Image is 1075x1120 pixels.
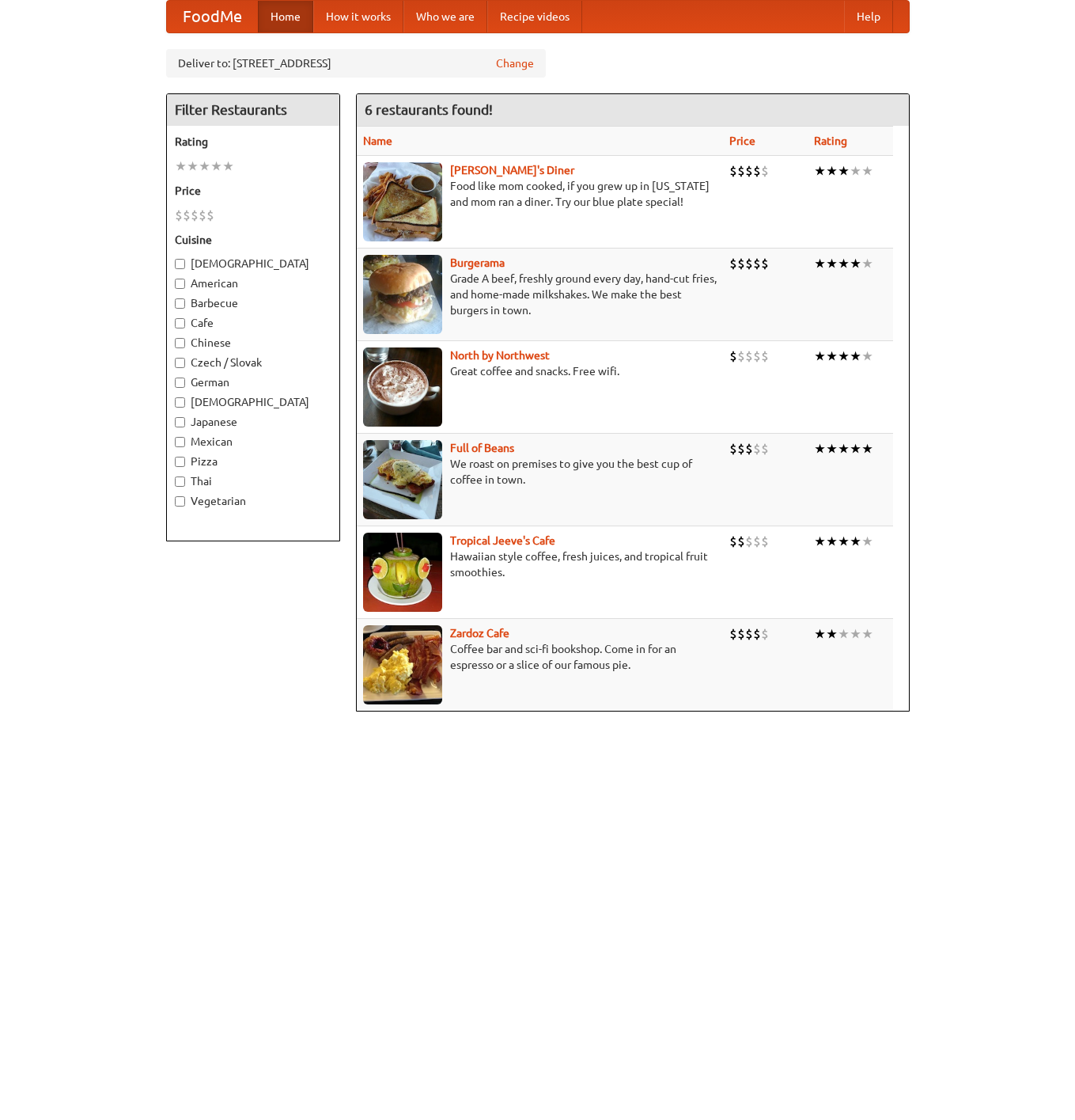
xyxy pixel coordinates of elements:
[363,135,392,147] a: Name
[826,347,838,365] li: ★
[814,625,826,643] li: ★
[850,162,861,180] li: ★
[175,158,187,175] li: ★
[861,255,873,272] li: ★
[175,256,331,271] label: [DEMOGRAPHIC_DATA]
[729,162,737,180] li: $
[745,162,753,180] li: $
[450,256,505,269] a: Burgerama
[175,298,185,309] input: Barbecue
[175,437,185,447] input: Mexican
[175,496,185,507] input: Vegetarian
[838,347,850,365] li: ★
[861,347,873,365] li: ★
[183,207,191,224] li: $
[838,533,850,550] li: ★
[761,255,769,272] li: $
[761,533,769,550] li: $
[745,440,753,457] li: $
[753,162,761,180] li: $
[737,533,745,550] li: $
[167,1,258,32] a: FoodMe
[838,255,850,272] li: ★
[838,440,850,457] li: ★
[191,207,199,224] li: $
[450,349,550,362] a: North by Northwest
[199,158,210,175] li: ★
[753,255,761,272] li: $
[222,158,234,175] li: ★
[814,347,826,365] li: ★
[365,102,493,117] ng-pluralize: 6 restaurants found!
[199,207,206,224] li: $
[838,162,850,180] li: ★
[450,534,555,547] a: Tropical Jeeve's Cafe
[175,457,185,467] input: Pizza
[745,347,753,365] li: $
[737,255,745,272] li: $
[761,440,769,457] li: $
[737,440,745,457] li: $
[175,355,331,370] label: Czech / Slovak
[175,374,331,390] label: German
[363,456,717,488] p: We roast on premises to give you the best cup of coffee in town.
[363,178,717,210] p: Food like mom cooked, if you grew up in [US_STATE] and mom ran a diner. Try our blue plate special!
[753,533,761,550] li: $
[814,255,826,272] li: ★
[363,533,442,612] img: jeeves.jpg
[850,255,861,272] li: ★
[729,255,737,272] li: $
[175,335,331,351] label: Chinese
[175,397,185,408] input: [DEMOGRAPHIC_DATA]
[175,315,331,331] label: Cafe
[175,434,331,450] label: Mexican
[187,158,199,175] li: ★
[761,347,769,365] li: $
[745,255,753,272] li: $
[838,625,850,643] li: ★
[496,55,534,71] a: Change
[729,533,737,550] li: $
[175,454,331,469] label: Pizza
[210,158,222,175] li: ★
[175,183,331,199] h5: Price
[313,1,403,32] a: How it works
[729,440,737,457] li: $
[363,255,442,334] img: burgerama.jpg
[175,338,185,348] input: Chinese
[363,347,442,427] img: north.jpg
[166,49,546,78] div: Deliver to: [STREET_ADDRESS]
[363,440,442,519] img: beans.jpg
[175,476,185,487] input: Thai
[761,162,769,180] li: $
[450,442,514,454] b: Full of Beans
[450,627,509,640] b: Zardoz Cafe
[450,164,574,177] a: [PERSON_NAME]'s Diner
[861,440,873,457] li: ★
[753,347,761,365] li: $
[737,162,745,180] li: $
[814,533,826,550] li: ★
[753,625,761,643] li: $
[175,358,185,368] input: Czech / Slovak
[753,440,761,457] li: $
[861,162,873,180] li: ★
[167,94,339,126] h4: Filter Restaurants
[175,207,183,224] li: $
[850,347,861,365] li: ★
[826,533,838,550] li: ★
[814,135,847,147] a: Rating
[729,135,755,147] a: Price
[844,1,893,32] a: Help
[175,259,185,269] input: [DEMOGRAPHIC_DATA]
[258,1,313,32] a: Home
[861,625,873,643] li: ★
[729,625,737,643] li: $
[363,162,442,241] img: sallys.jpg
[175,378,185,388] input: German
[175,295,331,311] label: Barbecue
[175,279,185,289] input: American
